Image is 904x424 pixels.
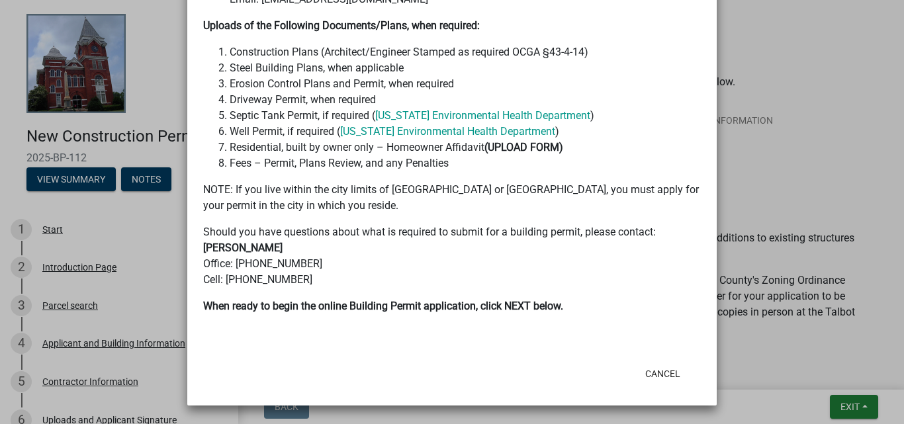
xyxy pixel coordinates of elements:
strong: (UPLOAD FORM) [484,141,563,153]
p: Should you have questions about what is required to submit for a building permit, please contact:... [203,224,701,288]
li: Erosion Control Plans and Permit, when required [230,76,701,92]
a: [US_STATE] Environmental Health Department [375,109,590,122]
li: Residential, built by owner only – Homeowner Affidavit [230,140,701,155]
a: [US_STATE] Environmental Health Department [340,125,555,138]
p: NOTE: If you live within the city limits of [GEOGRAPHIC_DATA] or [GEOGRAPHIC_DATA], you must appl... [203,182,701,214]
li: Fees – Permit, Plans Review, and any Penalties [230,155,701,171]
strong: [PERSON_NAME] [203,241,283,254]
li: Construction Plans (Architect/Engineer Stamped as required OCGA §43-4-14) [230,44,701,60]
li: Driveway Permit, when required [230,92,701,108]
strong: When ready to begin the online Building Permit application, click NEXT below. [203,300,563,312]
li: Steel Building Plans, when applicable [230,60,701,76]
strong: Uploads of the Following Documents/Plans, when required: [203,19,480,32]
button: Cancel [635,362,691,386]
li: Well Permit, if required ( ) [230,124,701,140]
li: Septic Tank Permit, if required ( ) [230,108,701,124]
